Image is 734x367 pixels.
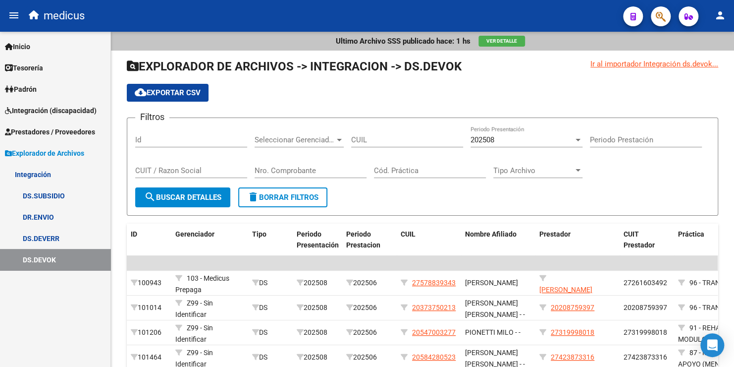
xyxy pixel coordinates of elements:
div: 202506 [346,352,393,363]
span: 20547003277 [412,328,456,336]
span: Periodo Prestacion [346,230,380,249]
datatable-header-cell: CUIL [397,224,461,256]
span: Tipo Archivo [493,166,574,175]
div: 101014 [131,302,167,313]
div: 202506 [346,327,393,338]
span: Borrar Filtros [247,193,318,202]
span: Padrón [5,84,37,95]
span: 27423873316 [624,353,667,361]
span: CUIL [401,230,416,238]
mat-icon: menu [8,9,20,21]
div: DS [252,352,289,363]
div: 202508 [297,327,338,338]
span: Z99 - Sin Identificar [175,299,213,318]
span: 20208759397 [624,304,667,311]
span: Tipo [252,230,266,238]
h3: Filtros [135,110,169,124]
datatable-header-cell: Tipo [248,224,293,256]
span: ID [131,230,137,238]
span: Prestador [539,230,571,238]
div: 202506 [346,302,393,313]
span: [PERSON_NAME] [PERSON_NAME] [539,286,592,305]
span: Buscar Detalles [144,193,221,202]
p: Ultimo Archivo SSS publicado hace: 1 hs [336,36,471,47]
span: Nombre Afiliado [465,230,517,238]
div: 202508 [297,302,338,313]
mat-icon: person [714,9,726,21]
button: Ver Detalle [478,36,525,47]
span: 27319998018 [624,328,667,336]
datatable-header-cell: Periodo Presentación [293,224,342,256]
span: [PERSON_NAME] [PERSON_NAME] - - [465,299,525,318]
mat-icon: delete [247,191,259,203]
datatable-header-cell: Gerenciador [171,224,248,256]
span: Tesorería [5,62,43,73]
div: Open Intercom Messenger [700,333,724,357]
button: Borrar Filtros [238,187,327,207]
span: 20584280523 [412,353,456,361]
span: 20208759397 [551,304,594,311]
span: PIONETTI MILO - - [465,328,521,336]
datatable-header-cell: Periodo Prestacion [342,224,397,256]
datatable-header-cell: CUIT Prestador [620,224,674,256]
datatable-header-cell: ID [127,224,171,256]
span: Explorador de Archivos [5,148,84,159]
span: 27423873316 [551,353,594,361]
div: 202508 [297,277,338,289]
div: Ir al importador Integración ds.devok... [590,59,718,69]
span: [PERSON_NAME] [465,279,518,287]
mat-icon: search [144,191,156,203]
div: DS [252,302,289,313]
span: 20373750213 [412,304,456,311]
span: EXPLORADOR DE ARCHIVOS -> INTEGRACION -> DS.DEVOK [127,60,462,73]
span: Prestadores / Proveedores [5,126,95,137]
span: CUIT Prestador [624,230,655,249]
div: 202506 [346,277,393,289]
button: Exportar CSV [127,84,209,102]
span: 202508 [471,135,494,144]
div: 100943 [131,277,167,289]
span: 27578839343 [412,279,456,287]
span: Práctica [678,230,704,238]
div: 202508 [297,352,338,363]
div: 101464 [131,352,167,363]
span: Integración (discapacidad) [5,105,97,116]
span: 27319998018 [551,328,594,336]
span: 103 - Medicus Prepaga [175,274,229,294]
datatable-header-cell: Prestador [535,224,620,256]
span: Periodo Presentación [297,230,339,249]
mat-icon: cloud_download [135,86,147,98]
span: Inicio [5,41,30,52]
span: medicus [44,5,85,27]
div: 101206 [131,327,167,338]
div: DS [252,327,289,338]
span: Z99 - Sin Identificar [175,324,213,343]
span: 27261603492 [624,279,667,287]
span: Exportar CSV [135,88,201,97]
span: Seleccionar Gerenciador [255,135,335,144]
span: Gerenciador [175,230,214,238]
button: Buscar Detalles [135,187,230,207]
div: DS [252,277,289,289]
span: Ver Detalle [486,38,517,44]
datatable-header-cell: Nombre Afiliado [461,224,535,256]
